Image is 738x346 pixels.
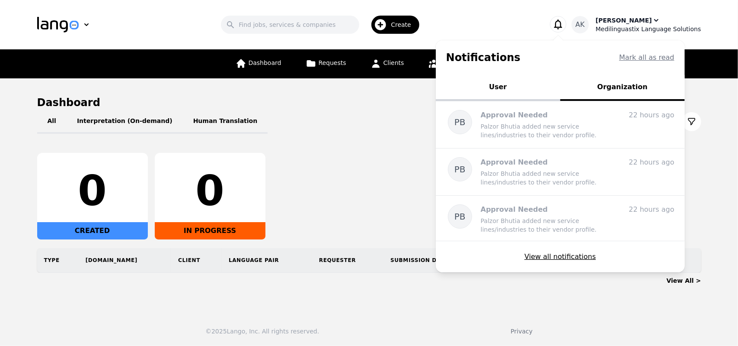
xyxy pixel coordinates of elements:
[37,222,148,239] div: CREATED
[446,51,521,65] h1: Notifications
[79,248,171,272] th: [DOMAIN_NAME]
[162,170,259,212] div: 0
[629,111,674,119] time: 22 hours ago
[481,122,619,139] p: Palzor Bhutia added new service lines/industries to their vendor profile.
[359,12,425,37] button: Create
[454,116,466,128] span: PB
[222,248,312,272] th: Language Pair
[454,210,466,223] span: PB
[423,49,471,78] a: Vendors
[391,20,417,29] span: Create
[383,248,484,272] th: Submission Date
[37,248,79,272] th: Type
[667,277,701,284] a: View All >
[365,49,409,78] a: Clients
[319,59,346,66] span: Requests
[171,248,222,272] th: Client
[37,17,79,32] img: Logo
[67,110,183,134] button: Interpretation (On-demand)
[524,252,596,262] button: View all notifications
[37,96,701,110] h1: Dashboard
[230,49,287,78] a: Dashboard
[596,16,652,25] div: [PERSON_NAME]
[575,19,585,30] span: AK
[481,157,619,168] p: Approval Needed
[481,169,619,187] p: Palzor Bhutia added new service lines/industries to their vendor profile.
[572,16,701,33] button: AK[PERSON_NAME]Medilinguastix Language Solutions
[155,222,265,239] div: IN PROGRESS
[682,112,701,131] button: Filter
[37,110,67,134] button: All
[221,16,359,34] input: Find jobs, services & companies
[249,59,281,66] span: Dashboard
[436,75,685,101] div: Tabs
[619,52,674,63] button: Mark all as read
[183,110,268,134] button: Human Translation
[312,248,383,272] th: Requester
[596,25,701,33] div: Medilinguastix Language Solutions
[205,327,319,336] div: © 2025 Lango, Inc. All rights reserved.
[454,163,466,175] span: PB
[629,205,674,213] time: 22 hours ago
[481,110,619,120] p: Approval Needed
[383,59,404,66] span: Clients
[481,204,619,215] p: Approval Needed
[511,328,533,335] a: Privacy
[481,217,619,234] p: Palzor Bhutia added new service lines/industries to their vendor profile.
[560,75,685,101] button: Organization
[300,49,351,78] a: Requests
[629,158,674,166] time: 22 hours ago
[436,75,560,101] button: User
[44,170,141,212] div: 0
